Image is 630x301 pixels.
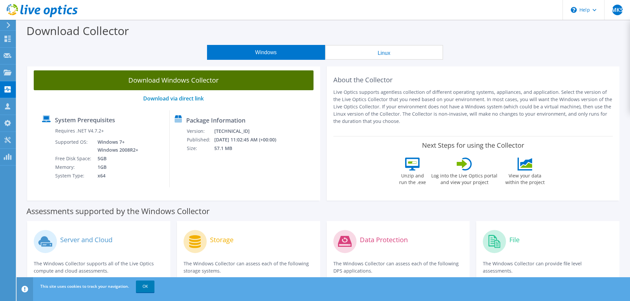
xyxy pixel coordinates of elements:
[187,144,214,153] td: Size:
[214,144,285,153] td: 57.1 MB
[186,117,245,124] label: Package Information
[136,281,154,292] a: OK
[571,7,577,13] svg: \n
[207,45,325,60] button: Windows
[93,171,140,180] td: x64
[325,45,443,60] button: Linux
[34,70,314,90] a: Download Windows Collector
[26,23,129,38] label: Download Collector
[422,141,524,149] label: Next Steps for using the Collector
[93,138,140,154] td: Windows 7+ Windows 2008R2+
[93,163,140,171] td: 1GB
[360,237,408,243] label: Data Protection
[55,163,93,171] td: Memory:
[509,237,520,243] label: File
[187,135,214,144] td: Published:
[55,171,93,180] td: System Type:
[143,95,204,102] a: Download via direct link
[431,170,498,186] label: Log into the Live Optics portal and view your project
[333,260,463,275] p: The Windows Collector can assess each of the following DPS applications.
[34,260,164,275] p: The Windows Collector supports all of the Live Optics compute and cloud assessments.
[210,237,233,243] label: Storage
[501,170,549,186] label: View your data within the project
[187,127,214,135] td: Version:
[40,283,129,289] span: This site uses cookies to track your navigation.
[55,138,93,154] td: Supported OS:
[397,170,428,186] label: Unzip and run the .exe
[60,237,112,243] label: Server and Cloud
[55,154,93,163] td: Free Disk Space:
[55,117,115,123] label: System Prerequisites
[93,154,140,163] td: 5GB
[26,208,210,214] label: Assessments supported by the Windows Collector
[184,260,314,275] p: The Windows Collector can assess each of the following storage systems.
[55,128,104,134] label: Requires .NET V4.7.2+
[214,135,285,144] td: [DATE] 11:02:45 AM (+00:00)
[333,76,613,84] h2: About the Collector
[612,5,623,15] span: MKS
[333,89,613,125] p: Live Optics supports agentless collection of different operating systems, appliances, and applica...
[483,260,613,275] p: The Windows Collector can provide file level assessments.
[214,127,285,135] td: [TECHNICAL_ID]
